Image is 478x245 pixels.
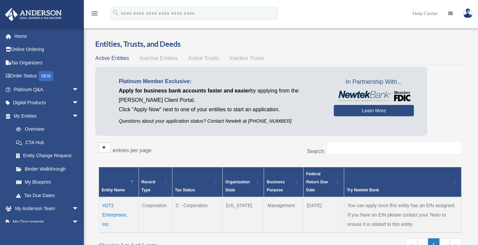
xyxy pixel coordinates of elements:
span: Inactive Entities [140,55,177,61]
a: CTA Hub [9,136,86,149]
a: Online Ordering [5,43,89,56]
span: Business Purpose [267,180,284,192]
th: Entity Name: Activate to invert sorting [99,167,139,197]
span: In Partnership With... [334,77,414,87]
a: My Anderson Teamarrow_drop_down [5,202,89,216]
a: Tax Organizers [5,56,89,69]
label: entries per page [113,147,152,153]
span: arrow_drop_down [72,215,86,229]
p: Questions about your application status? Contact Newtek at [PHONE_NUMBER] [119,117,324,125]
span: Active Trusts [188,55,219,61]
p: by applying from the [PERSON_NAME] Client Portal. [119,86,324,105]
span: arrow_drop_down [72,109,86,123]
a: Digital Productsarrow_drop_down [5,96,89,110]
th: Tax Status: Activate to sort [172,167,222,197]
span: arrow_drop_down [72,96,86,110]
h3: Entities, Trusts, and Deeds [95,39,465,49]
td: C - Corporation [172,197,222,233]
a: Learn More [334,105,414,116]
td: Corporation [139,197,172,233]
td: You can apply once this entity has an EIN assigned. If you have an EIN please contact your Team t... [344,197,461,233]
td: Management [264,197,303,233]
i: menu [91,9,99,17]
a: menu [91,12,99,17]
a: My Documentsarrow_drop_down [5,215,89,229]
img: Anderson Advisors Platinum Portal [3,8,64,21]
div: NEW [39,71,53,81]
td: [DATE] [303,197,344,233]
a: My Blueprint [9,176,86,189]
th: Try Newtek Bank : Activate to sort [344,167,461,197]
img: NewtekBankLogoSM.png [337,91,411,102]
th: Business Purpose: Activate to sort [264,167,303,197]
a: Entity Change Request [9,149,86,163]
a: My Entitiesarrow_drop_down [5,109,86,123]
th: Record Type: Activate to sort [139,167,172,197]
td: H2T2 Enterprises, Inc. [99,197,139,233]
th: Federal Return Due Date: Activate to sort [303,167,344,197]
a: Order StatusNEW [5,69,89,83]
span: arrow_drop_down [72,83,86,97]
a: Platinum Q&Aarrow_drop_down [5,83,89,96]
span: Tax Status [175,188,195,192]
img: User Pic [463,8,473,18]
td: [US_STATE] [222,197,264,233]
th: Organization State: Activate to sort [222,167,264,197]
span: Organization State [225,180,250,192]
div: Try Newtek Bank [347,186,451,194]
span: Active Entities [95,55,129,61]
span: arrow_drop_down [72,202,86,216]
label: Search: [307,148,325,154]
a: Home [5,29,89,43]
i: search [112,9,119,16]
span: Inactive Trusts [230,55,264,61]
span: Record Type [142,180,155,192]
p: Click "Apply Now" next to one of your entities to start an application. [119,105,324,114]
p: Platinum Member Exclusive: [119,77,324,86]
a: Overview [9,123,82,136]
a: Binder Walkthrough [9,162,86,176]
span: Entity Name [102,188,125,192]
a: Tax Due Dates [9,189,86,202]
span: Apply for business bank accounts faster and easier [119,88,250,94]
span: Federal Return Due Date [306,172,328,192]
